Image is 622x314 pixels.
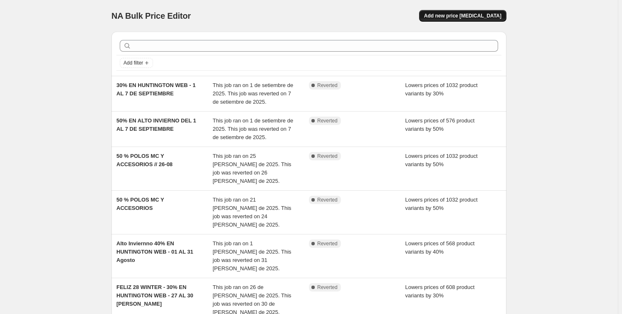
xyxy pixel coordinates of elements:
[317,82,338,89] span: Reverted
[213,197,291,228] span: This job ran on 21 [PERSON_NAME] de 2025. This job was reverted on 24 [PERSON_NAME] de 2025.
[116,240,193,263] span: Alto Inviernno 40% EN HUNTINGTON WEB - 01 AL 31 Agosto
[419,10,506,22] button: Add new price [MEDICAL_DATA]
[213,153,291,184] span: This job ran on 25 [PERSON_NAME] de 2025. This job was reverted on 26 [PERSON_NAME] de 2025.
[405,153,478,167] span: Lowers prices of 1032 product variants by 50%
[317,197,338,203] span: Reverted
[424,12,501,19] span: Add new price [MEDICAL_DATA]
[405,284,475,299] span: Lowers prices of 608 product variants by 30%
[111,11,191,20] span: NA Bulk Price Editor
[120,58,153,68] button: Add filter
[405,117,475,132] span: Lowers prices of 576 product variants by 50%
[116,284,193,307] span: FELIZ 28 WINTER - 30% EN HUNTINGTON WEB - 27 AL 30 [PERSON_NAME]
[405,197,478,211] span: Lowers prices of 1032 product variants by 50%
[405,82,478,97] span: Lowers prices of 1032 product variants by 30%
[116,117,196,132] span: 50% EN ALTO INVIERNO DEL 1 AL 7 DE SEPTIEMBRE
[213,117,294,140] span: This job ran on 1 de setiembre de 2025. This job was reverted on 7 de setiembre de 2025.
[116,153,173,167] span: 50 % POLOS MC Y ACCESORIOS // 26-08
[213,240,291,272] span: This job ran on 1 [PERSON_NAME] de 2025. This job was reverted on 31 [PERSON_NAME] de 2025.
[116,82,195,97] span: 30% EN HUNTINGTON WEB - 1 AL 7 DE SEPTIEMBRE
[317,240,338,247] span: Reverted
[317,117,338,124] span: Reverted
[317,284,338,291] span: Reverted
[317,153,338,159] span: Reverted
[405,240,475,255] span: Lowers prices of 568 product variants by 40%
[116,197,164,211] span: 50 % POLOS MC Y ACCESORIOS
[123,60,143,66] span: Add filter
[213,82,294,105] span: This job ran on 1 de setiembre de 2025. This job was reverted on 7 de setiembre de 2025.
